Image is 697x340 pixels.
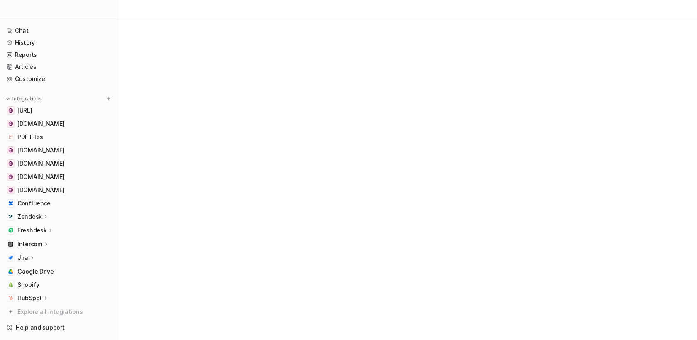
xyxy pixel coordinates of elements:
img: PDF Files [8,135,13,139]
img: support.bikesonline.com.au [8,148,13,153]
span: [DOMAIN_NAME] [17,120,64,128]
a: History [3,37,116,49]
img: Intercom [8,242,13,247]
p: Intercom [17,240,42,248]
span: [DOMAIN_NAME] [17,186,64,194]
span: [URL] [17,106,32,115]
a: careers-nri3pl.com[DOMAIN_NAME] [3,184,116,196]
p: Zendesk [17,213,42,221]
a: support.coursiv.io[DOMAIN_NAME] [3,118,116,130]
span: [DOMAIN_NAME] [17,173,64,181]
a: www.eesel.ai[URL] [3,105,116,116]
a: Google DriveGoogle Drive [3,266,116,277]
a: Articles [3,61,116,73]
a: Reports [3,49,116,61]
a: www.cardekho.com[DOMAIN_NAME] [3,158,116,169]
span: Google Drive [17,267,54,276]
p: HubSpot [17,294,42,302]
img: Zendesk [8,214,13,219]
span: Explore all integrations [17,305,112,318]
span: PDF Files [17,133,43,141]
img: www.eesel.ai [8,108,13,113]
img: Shopify [8,282,13,287]
a: nri3pl.com[DOMAIN_NAME] [3,171,116,183]
img: menu_add.svg [105,96,111,102]
img: support.coursiv.io [8,121,13,126]
a: Chat [3,25,116,37]
img: Google Drive [8,269,13,274]
button: Integrations [3,95,44,103]
img: careers-nri3pl.com [8,188,13,193]
p: Jira [17,254,28,262]
img: Confluence [8,201,13,206]
a: Help and support [3,322,116,333]
img: nri3pl.com [8,174,13,179]
span: [DOMAIN_NAME] [17,146,64,154]
img: explore all integrations [7,308,15,316]
a: PDF FilesPDF Files [3,131,116,143]
img: www.cardekho.com [8,161,13,166]
span: Shopify [17,281,39,289]
a: Explore all integrations [3,306,116,318]
a: ShopifyShopify [3,279,116,291]
img: expand menu [5,96,11,102]
img: HubSpot [8,296,13,301]
img: Freshdesk [8,228,13,233]
img: Jira [8,255,13,260]
span: Confluence [17,199,51,208]
a: support.bikesonline.com.au[DOMAIN_NAME] [3,144,116,156]
p: Integrations [12,95,42,102]
p: Freshdesk [17,226,46,235]
a: Customize [3,73,116,85]
span: [DOMAIN_NAME] [17,159,64,168]
a: ConfluenceConfluence [3,198,116,209]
